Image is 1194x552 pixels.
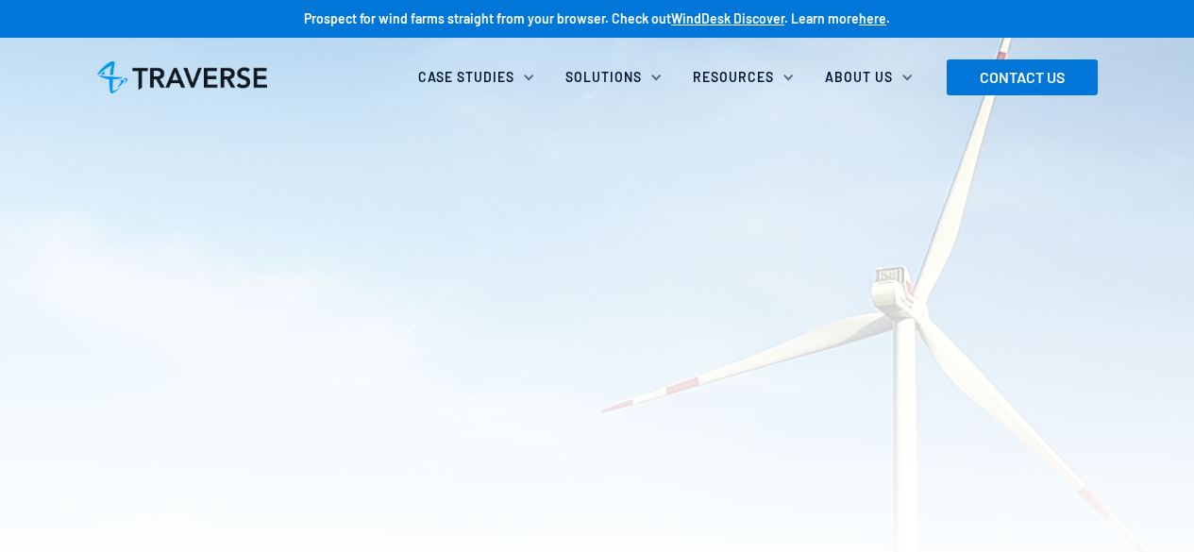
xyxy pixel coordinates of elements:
div: About Us [825,68,893,87]
div: Solutions [554,57,681,98]
strong: . Learn more [784,10,859,26]
a: here [859,10,886,26]
div: Case Studies [407,57,554,98]
div: Resources [693,68,774,87]
strong: Prospect for wind farms straight from your browser. Check out [304,10,671,26]
a: WindDesk Discover [671,10,784,26]
div: About Us [814,57,933,98]
strong: . [886,10,890,26]
a: CONTACT US [947,59,1098,95]
div: Resources [681,57,814,98]
div: Case Studies [418,68,514,87]
div: Solutions [565,68,642,87]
